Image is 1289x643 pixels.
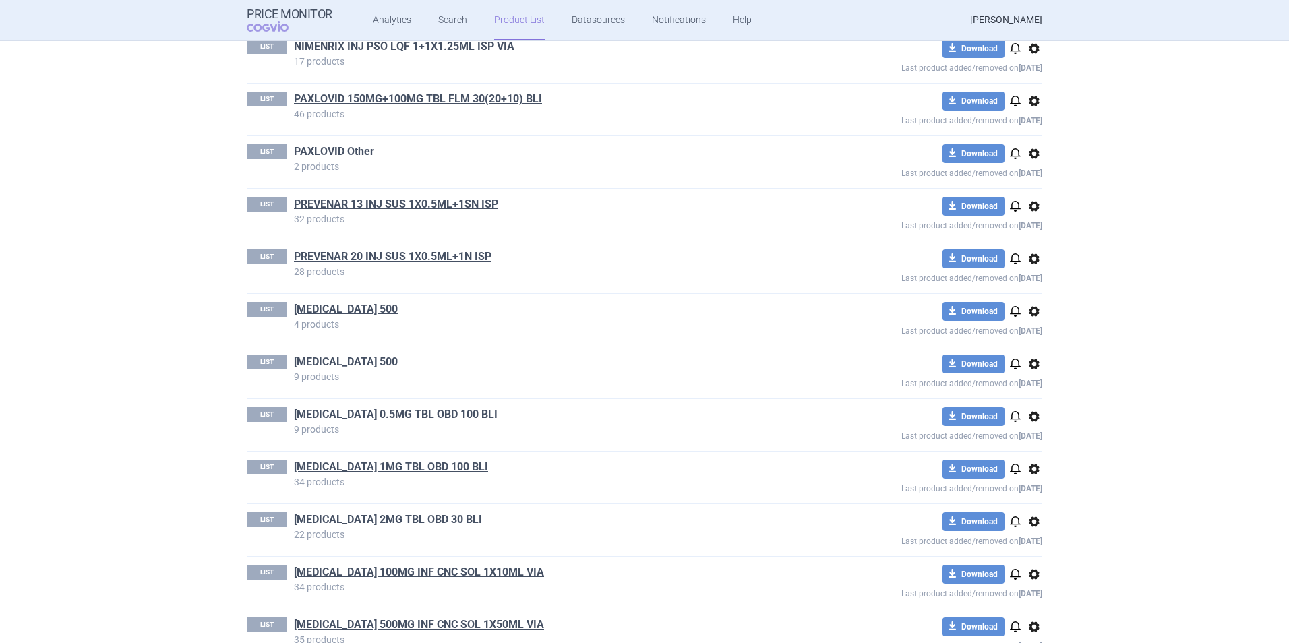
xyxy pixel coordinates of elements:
[294,477,804,487] p: 34 products
[1019,169,1042,178] strong: [DATE]
[294,144,804,162] h1: PAXLOVID Other
[1019,221,1042,231] strong: [DATE]
[294,460,804,477] h1: RAPAMUNE 1MG TBL OBD 100 BLI
[1019,589,1042,599] strong: [DATE]
[294,109,804,119] p: 46 products
[247,512,287,527] p: LIST
[804,531,1042,548] p: Last product added/removed on
[294,355,804,372] h1: Provera 500
[294,57,804,66] p: 17 products
[942,355,1005,373] button: Download
[294,565,804,582] h1: RUXIENCE 100MG INF CNC SOL 1X10ML VIA
[294,617,804,635] h1: RUXIENCE 500MG INF CNC SOL 1X50ML VIA
[294,582,804,592] p: 34 products
[294,162,804,171] p: 2 products
[294,39,514,54] a: NIMENRIX INJ PSO LQF 1+1X1.25ML ISP VIA
[294,407,804,425] h1: RAPAMUNE 0.5MG TBL OBD 100 BLI
[942,197,1005,216] button: Download
[1019,431,1042,441] strong: [DATE]
[294,407,498,422] a: [MEDICAL_DATA] 0.5MG TBL OBD 100 BLI
[294,565,544,580] a: [MEDICAL_DATA] 100MG INF CNC SOL 1X10ML VIA
[247,460,287,474] p: LIST
[247,407,287,422] p: LIST
[1019,63,1042,73] strong: [DATE]
[804,111,1042,127] p: Last product added/removed on
[247,302,287,317] p: LIST
[294,460,488,474] a: [MEDICAL_DATA] 1MG TBL OBD 100 BLI
[942,39,1005,58] button: Download
[294,144,374,159] a: PAXLOVID Other
[294,249,804,267] h1: PREVENAR 20 INJ SUS 1X0.5ML+1N ISP
[942,512,1005,531] button: Download
[1019,116,1042,125] strong: [DATE]
[247,249,287,264] p: LIST
[1019,537,1042,546] strong: [DATE]
[294,530,804,539] p: 22 products
[247,21,307,32] span: COGVIO
[804,426,1042,443] p: Last product added/removed on
[942,249,1005,268] button: Download
[294,197,804,214] h1: PREVENAR 13 INJ SUS 1X0.5ML+1SN ISP
[294,302,398,317] a: [MEDICAL_DATA] 500
[247,355,287,369] p: LIST
[294,302,804,319] h1: Provera 500
[247,7,332,21] strong: Price Monitor
[294,319,804,329] p: 4 products
[294,372,804,381] p: 9 products
[247,92,287,106] p: LIST
[804,584,1042,601] p: Last product added/removed on
[247,565,287,580] p: LIST
[1019,274,1042,283] strong: [DATE]
[294,92,542,106] a: PAXLOVID 150MG+100MG TBL FLM 30(20+10) BLI
[294,249,491,264] a: PREVENAR 20 INJ SUS 1X0.5ML+1N ISP
[942,407,1005,426] button: Download
[294,39,804,57] h1: NIMENRIX INJ PSO LQF 1+1X1.25ML ISP VIA
[294,617,544,632] a: [MEDICAL_DATA] 500MG INF CNC SOL 1X50ML VIA
[247,39,287,54] p: LIST
[942,617,1005,636] button: Download
[942,460,1005,479] button: Download
[294,355,398,369] a: [MEDICAL_DATA] 500
[942,144,1005,163] button: Download
[804,268,1042,285] p: Last product added/removed on
[1019,326,1042,336] strong: [DATE]
[294,512,804,530] h1: RAPAMUNE 2MG TBL OBD 30 BLI
[804,321,1042,338] p: Last product added/removed on
[247,7,332,33] a: Price MonitorCOGVIO
[294,267,804,276] p: 28 products
[804,58,1042,75] p: Last product added/removed on
[294,214,804,224] p: 32 products
[804,216,1042,233] p: Last product added/removed on
[942,302,1005,321] button: Download
[804,373,1042,390] p: Last product added/removed on
[804,479,1042,495] p: Last product added/removed on
[942,565,1005,584] button: Download
[294,425,804,434] p: 9 products
[1019,484,1042,493] strong: [DATE]
[247,144,287,159] p: LIST
[247,197,287,212] p: LIST
[1019,379,1042,388] strong: [DATE]
[294,197,498,212] a: PREVENAR 13 INJ SUS 1X0.5ML+1SN ISP
[247,617,287,632] p: LIST
[804,163,1042,180] p: Last product added/removed on
[294,92,804,109] h1: PAXLOVID 150MG+100MG TBL FLM 30(20+10) BLI
[942,92,1005,111] button: Download
[294,512,482,527] a: [MEDICAL_DATA] 2MG TBL OBD 30 BLI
